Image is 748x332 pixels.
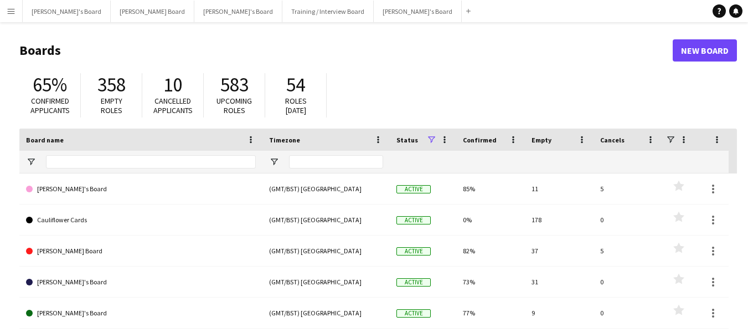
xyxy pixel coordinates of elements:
[594,267,662,297] div: 0
[30,96,70,115] span: Confirmed applicants
[396,247,431,256] span: Active
[396,278,431,287] span: Active
[262,298,390,328] div: (GMT/BST) [GEOGRAPHIC_DATA]
[26,173,256,205] a: [PERSON_NAME]'s Board
[532,136,551,144] span: Empty
[101,96,122,115] span: Empty roles
[26,205,256,236] a: Cauliflower Cards
[26,236,256,267] a: [PERSON_NAME] Board
[216,96,252,115] span: Upcoming roles
[111,1,194,22] button: [PERSON_NAME] Board
[163,73,182,97] span: 10
[456,205,525,235] div: 0%
[525,236,594,266] div: 37
[396,309,431,318] span: Active
[269,157,279,167] button: Open Filter Menu
[286,73,305,97] span: 54
[525,173,594,204] div: 11
[594,173,662,204] div: 5
[33,73,67,97] span: 65%
[23,1,111,22] button: [PERSON_NAME]'s Board
[396,136,418,144] span: Status
[396,185,431,193] span: Active
[262,236,390,266] div: (GMT/BST) [GEOGRAPHIC_DATA]
[289,155,383,168] input: Timezone Filter Input
[26,157,36,167] button: Open Filter Menu
[525,298,594,328] div: 9
[26,136,64,144] span: Board name
[463,136,497,144] span: Confirmed
[600,136,625,144] span: Cancels
[220,73,249,97] span: 583
[673,39,737,62] a: New Board
[269,136,300,144] span: Timezone
[525,267,594,297] div: 31
[525,205,594,235] div: 178
[97,73,126,97] span: 358
[282,1,374,22] button: Training / Interview Board
[396,216,431,224] span: Active
[19,42,673,59] h1: Boards
[26,267,256,298] a: [PERSON_NAME]'s Board
[456,298,525,328] div: 77%
[46,155,256,168] input: Board name Filter Input
[374,1,462,22] button: [PERSON_NAME]'s Board
[594,298,662,328] div: 0
[194,1,282,22] button: [PERSON_NAME]'s Board
[594,205,662,235] div: 0
[285,96,307,115] span: Roles [DATE]
[594,236,662,266] div: 5
[262,267,390,297] div: (GMT/BST) [GEOGRAPHIC_DATA]
[456,236,525,266] div: 82%
[456,267,525,297] div: 73%
[26,298,256,329] a: [PERSON_NAME]'s Board
[153,96,193,115] span: Cancelled applicants
[262,173,390,204] div: (GMT/BST) [GEOGRAPHIC_DATA]
[456,173,525,204] div: 85%
[262,205,390,235] div: (GMT/BST) [GEOGRAPHIC_DATA]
